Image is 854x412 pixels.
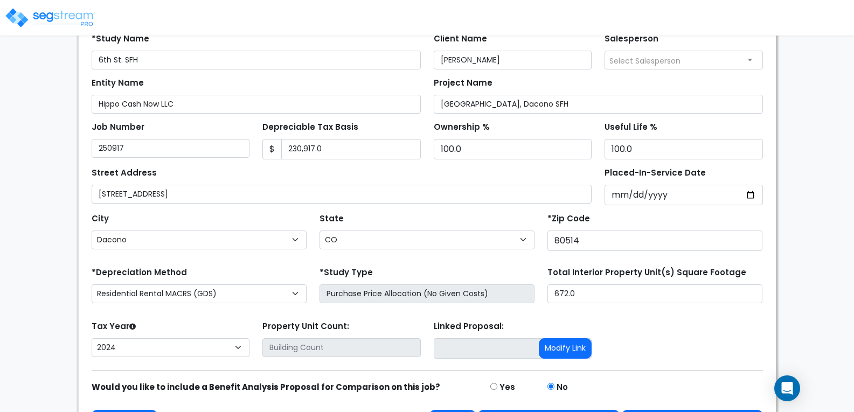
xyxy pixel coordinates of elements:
label: Linked Proposal: [434,320,504,333]
label: Tax Year [92,320,136,333]
label: Ownership % [434,121,490,134]
input: Building Count [262,338,421,357]
label: *Study Type [320,267,373,279]
span: Select Salesperson [609,55,681,66]
label: *Study Name [92,33,149,45]
div: Open Intercom Messenger [774,375,800,401]
button: Modify Link [539,338,592,359]
input: Client Name [434,51,592,69]
input: 0.00 [281,139,421,159]
input: Zip Code [547,231,762,251]
label: Project Name [434,77,492,89]
label: Salesperson [605,33,658,45]
input: Study Name [92,51,421,69]
img: logo_pro_r.png [4,7,96,29]
input: Entity Name [92,95,421,114]
label: Placed-In-Service Date [605,167,706,179]
label: *Depreciation Method [92,267,187,279]
label: No [557,381,568,394]
label: Yes [499,381,515,394]
input: Depreciation [605,139,763,159]
strong: Would you like to include a Benefit Analysis Proposal for Comparison on this job? [92,381,440,393]
label: Total Interior Property Unit(s) Square Footage [547,267,746,279]
span: $ [262,139,282,159]
label: State [320,213,344,225]
label: Entity Name [92,77,144,89]
input: Project Name [434,95,763,114]
label: City [92,213,109,225]
label: Property Unit Count: [262,320,349,333]
label: Depreciable Tax Basis [262,121,358,134]
label: Job Number [92,121,144,134]
input: Ownership [434,139,592,159]
input: Street Address [92,185,592,204]
label: Useful Life % [605,121,657,134]
label: Street Address [92,167,157,179]
label: *Zip Code [547,213,590,225]
input: total square foot [547,284,762,303]
label: Client Name [434,33,487,45]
